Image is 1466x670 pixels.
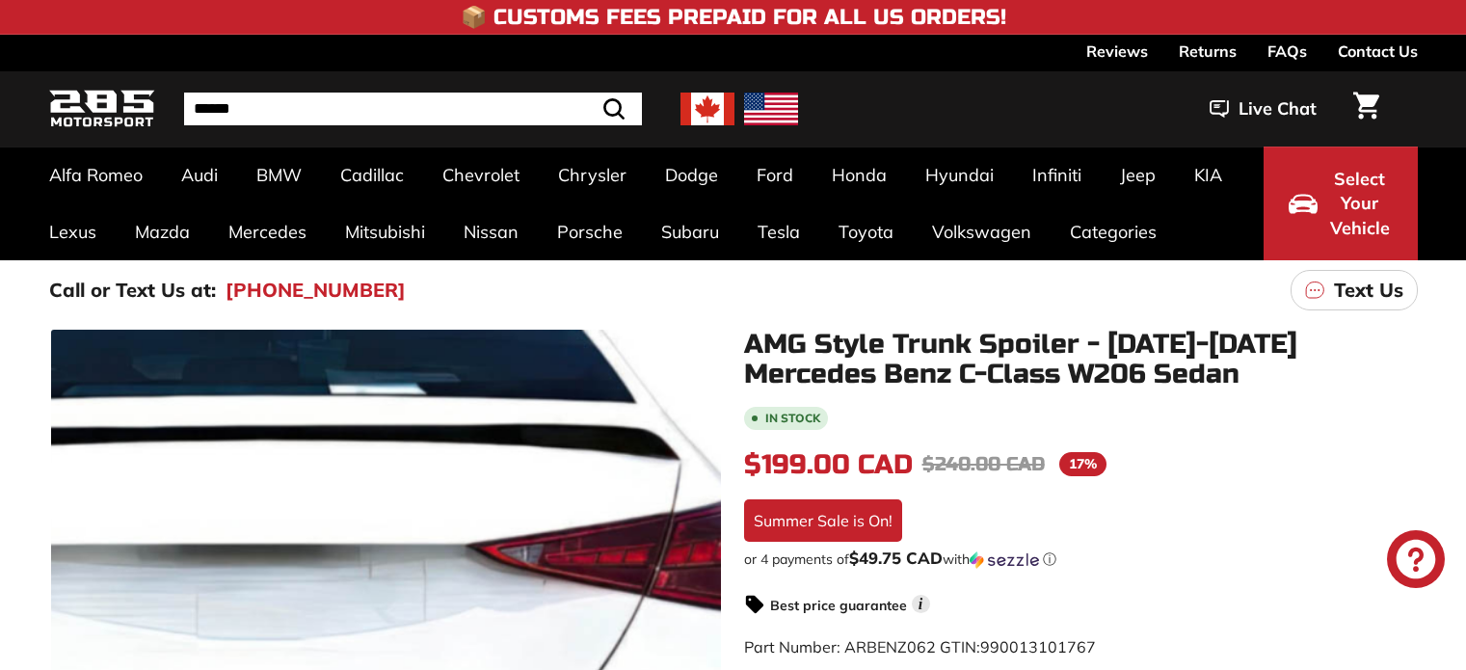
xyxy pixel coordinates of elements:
p: Text Us [1334,276,1403,305]
a: Chrysler [539,147,646,203]
a: Ford [737,147,813,203]
span: 17% [1059,452,1106,476]
a: Dodge [646,147,737,203]
span: i [912,595,930,613]
a: Jeep [1101,147,1175,203]
img: Logo_285_Motorsport_areodynamics_components [49,87,155,132]
a: Audi [162,147,237,203]
span: $240.00 CAD [922,452,1045,476]
inbox-online-store-chat: Shopify online store chat [1381,530,1451,593]
a: Infiniti [1013,147,1101,203]
span: Live Chat [1239,96,1317,121]
a: Toyota [819,203,913,260]
a: Returns [1179,35,1237,67]
b: In stock [765,413,820,424]
span: 990013101767 [980,637,1096,657]
a: Chevrolet [423,147,539,203]
a: KIA [1175,147,1241,203]
a: Lexus [30,203,116,260]
p: Call or Text Us at: [49,276,216,305]
input: Search [184,93,642,125]
a: Mitsubishi [326,203,444,260]
h4: 📦 Customs Fees Prepaid for All US Orders! [461,6,1006,29]
a: Tesla [738,203,819,260]
a: Cart [1342,76,1391,142]
img: Sezzle [970,551,1039,569]
a: Alfa Romeo [30,147,162,203]
button: Live Chat [1185,85,1342,133]
div: or 4 payments of with [744,549,1418,569]
a: Hyundai [906,147,1013,203]
a: Reviews [1086,35,1148,67]
a: Text Us [1291,270,1418,310]
a: Mazda [116,203,209,260]
div: Summer Sale is On! [744,499,902,542]
a: Categories [1051,203,1176,260]
span: Part Number: ARBENZ062 GTIN: [744,637,1096,657]
a: Contact Us [1338,35,1418,67]
h1: AMG Style Trunk Spoiler - [DATE]-[DATE] Mercedes Benz C-Class W206 Sedan [744,330,1418,389]
a: Mercedes [209,203,326,260]
strong: Best price guarantee [770,597,907,614]
button: Select Your Vehicle [1264,147,1418,260]
span: Select Your Vehicle [1327,167,1393,241]
a: Porsche [538,203,642,260]
a: BMW [237,147,321,203]
a: [PHONE_NUMBER] [226,276,406,305]
a: Volkswagen [913,203,1051,260]
a: Honda [813,147,906,203]
div: or 4 payments of$49.75 CADwithSezzle Click to learn more about Sezzle [744,549,1418,569]
a: FAQs [1267,35,1307,67]
a: Subaru [642,203,738,260]
span: $49.75 CAD [849,548,943,568]
span: $199.00 CAD [744,448,913,481]
a: Cadillac [321,147,423,203]
a: Nissan [444,203,538,260]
